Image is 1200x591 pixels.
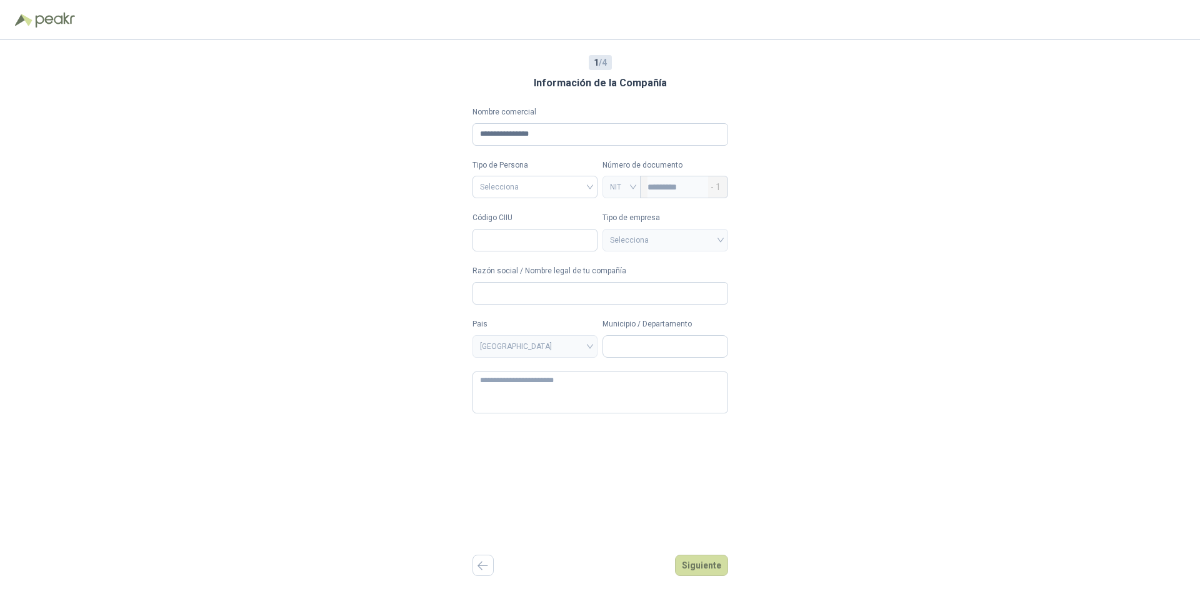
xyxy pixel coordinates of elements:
[610,178,633,196] span: NIT
[472,318,598,330] label: Pais
[472,265,728,277] label: Razón social / Nombre legal de tu compañía
[35,13,75,28] img: Peakr
[602,159,728,171] p: Número de documento
[480,337,591,356] span: COLOMBIA
[472,159,598,171] label: Tipo de Persona
[534,75,667,91] h3: Información de la Compañía
[594,58,599,68] b: 1
[594,56,607,69] span: / 4
[675,555,728,576] button: Siguiente
[711,176,721,198] span: - 1
[472,106,728,118] label: Nombre comercial
[602,318,728,330] label: Municipio / Departamento
[15,14,32,26] img: Logo
[472,212,598,224] label: Código CIIU
[602,212,728,224] label: Tipo de empresa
